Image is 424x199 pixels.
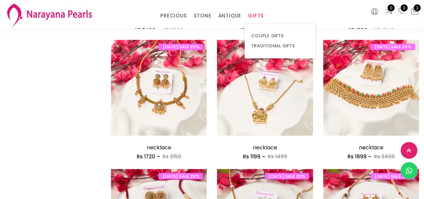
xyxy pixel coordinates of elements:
[163,23,183,31] span: Rs 3000
[371,173,415,179] span: [DATE] SALE 20%
[251,41,308,51] a: TRADITIONAL GIFTS
[414,4,421,11] span: 2
[268,153,287,160] span: Rs 1499
[347,153,366,160] span: Rs 1999
[251,31,308,41] a: COUPLE GIFTS
[387,4,395,11] span: 0
[137,153,155,160] span: Rs 1720
[193,11,211,21] a: STONE
[359,143,383,151] a: necklace
[135,23,156,31] span: Rs 2400
[265,173,309,179] span: [DATE] SALE 20%
[398,7,406,16] a: 0
[147,143,171,151] a: necklace
[371,44,415,50] span: [DATE] SALE 20%
[248,11,264,21] a: GIFTS
[374,23,394,31] span: Rs 1949
[253,143,277,151] a: necklace
[385,7,393,16] a: 0
[374,153,395,160] span: Rs 2499
[159,44,203,50] span: [DATE] SALE 20%
[218,11,241,21] a: ANTIQUE
[159,173,203,179] span: [DATE] SALE 20%
[243,153,260,160] span: Rs 1199
[160,11,187,21] a: PRECIOUS
[348,23,367,31] span: Rs 1559
[241,23,261,31] span: Rs 3600
[411,7,419,16] button: 2
[163,153,181,160] span: Rs 2150
[401,4,408,11] span: 0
